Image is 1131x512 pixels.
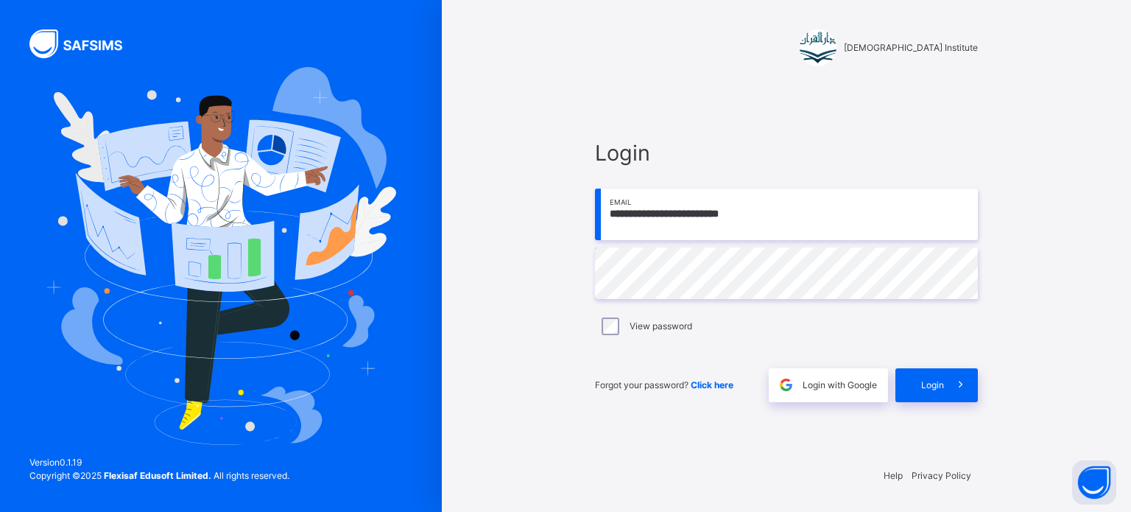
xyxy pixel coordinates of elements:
[921,379,944,392] span: Login
[778,376,794,393] img: google.396cfc9801f0270233282035f929180a.svg
[29,29,140,58] img: SAFSIMS Logo
[46,67,396,444] img: Hero Image
[884,470,903,481] a: Help
[630,320,692,333] label: View password
[29,470,289,481] span: Copyright © 2025 All rights reserved.
[1072,460,1116,505] button: Open asap
[595,379,733,390] span: Forgot your password?
[104,470,211,481] strong: Flexisaf Edusoft Limited.
[803,379,877,392] span: Login with Google
[844,41,978,55] span: [DEMOGRAPHIC_DATA] Institute
[595,137,978,169] span: Login
[691,379,733,390] a: Click here
[29,456,289,469] span: Version 0.1.19
[912,470,971,481] a: Privacy Policy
